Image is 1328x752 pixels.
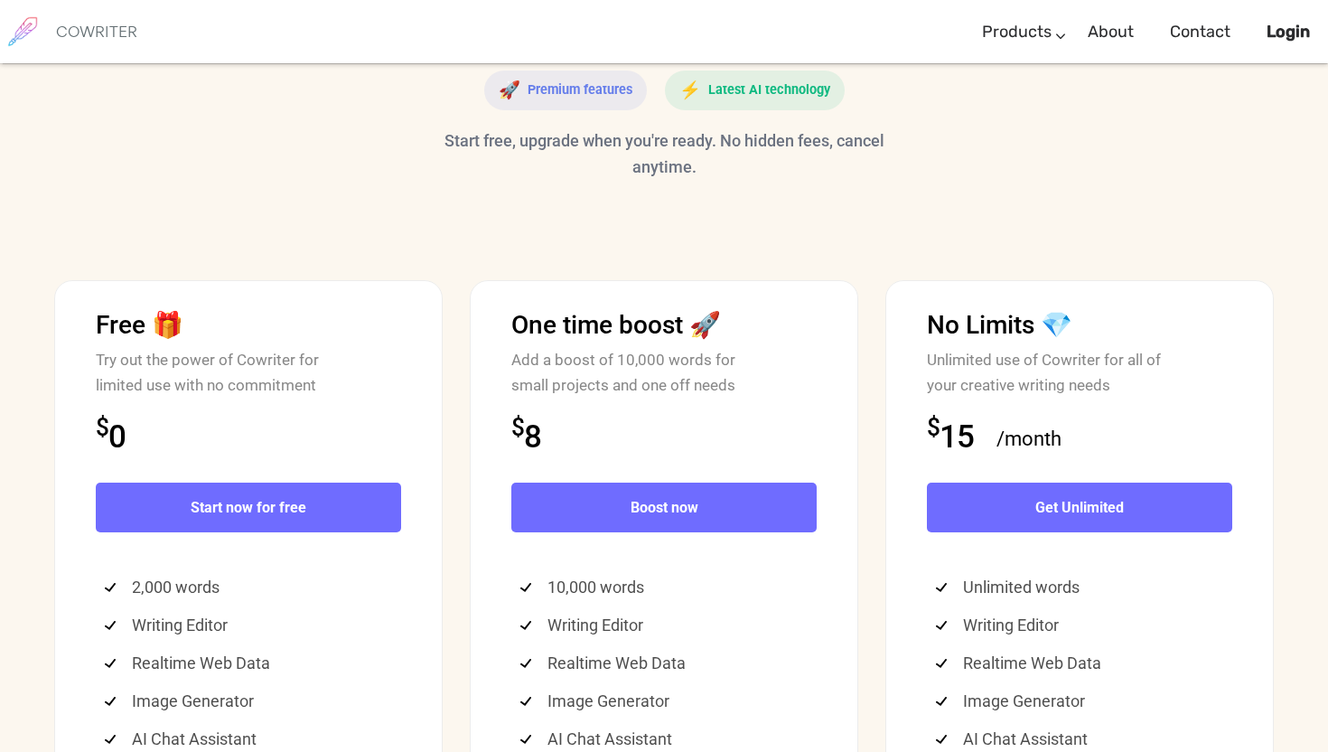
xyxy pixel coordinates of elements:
[936,682,1232,720] li: Image Generator
[982,5,1052,59] a: Products
[1035,499,1124,516] b: Get Unlimited
[936,569,1232,606] li: Unlimited words
[499,78,520,104] span: 🚀
[927,313,1232,339] div: No Limits 💎
[438,128,890,181] p: Start free, upgrade when you're ready. No hidden fees, cancel anytime.
[105,682,401,720] li: Image Generator
[996,427,1061,453] span: /month
[927,339,1232,425] div: Unlimited use of Cowriter for all of your creative writing needs
[927,414,940,441] sup: $
[105,644,401,682] li: Realtime Web Data
[511,339,817,425] div: Add a boost of 10,000 words for small projects and one off needs
[1267,22,1310,42] b: Login
[927,425,996,451] div: 15
[936,606,1232,644] li: Writing Editor
[708,78,830,104] span: Latest AI technology
[511,483,817,532] a: Boost now
[105,606,401,644] li: Writing Editor
[520,682,817,720] li: Image Generator
[631,499,698,516] b: Boost now
[96,313,401,339] div: Free 🎁
[520,569,817,606] li: 10,000 words
[511,425,564,451] div: 8
[528,78,632,104] span: Premium features
[191,499,306,516] b: Start now for free
[679,78,701,104] span: ⚡
[105,569,401,606] li: 2,000 words
[1088,5,1134,59] a: About
[511,313,817,339] div: One time boost 🚀
[936,644,1232,682] li: Realtime Web Data
[927,483,1232,532] a: Get Unlimited
[520,606,817,644] li: Writing Editor
[96,414,108,441] sup: $
[511,414,524,441] sup: $
[1267,5,1310,59] a: Login
[96,425,148,451] div: 0
[96,339,401,425] div: Try out the power of Cowriter for limited use with no commitment
[520,644,817,682] li: Realtime Web Data
[96,483,401,532] a: Start now for free
[56,23,137,40] h6: COWRITER
[1170,5,1230,59] a: Contact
